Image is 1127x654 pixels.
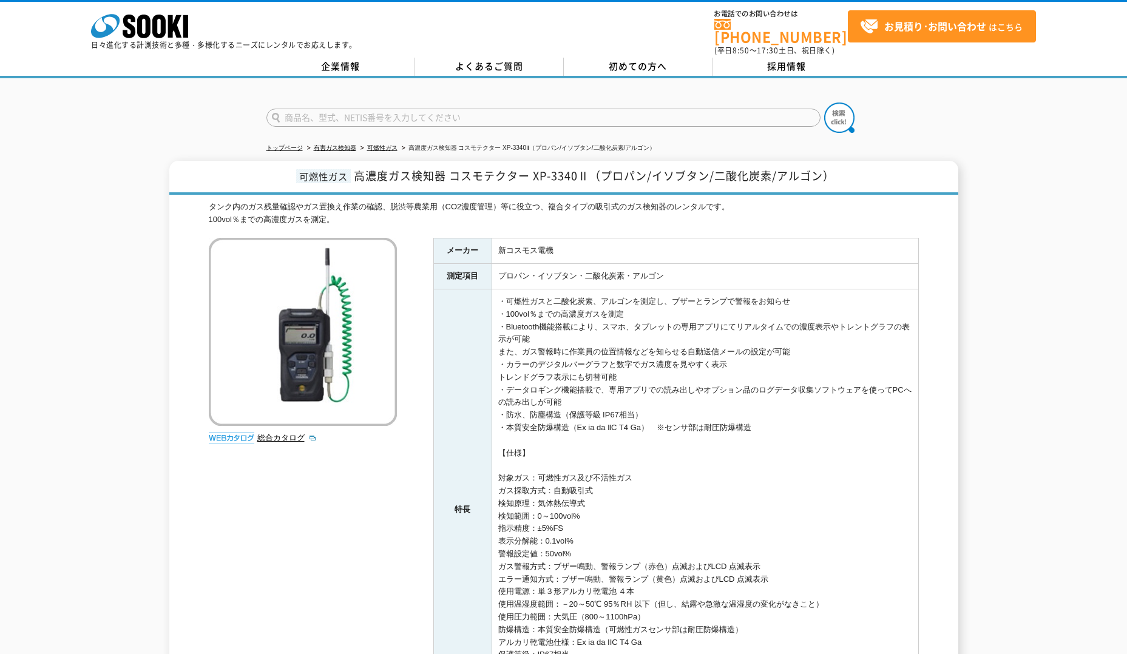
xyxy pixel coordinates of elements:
[712,58,861,76] a: 採用情報
[296,169,351,183] span: 可燃性ガス
[266,144,303,151] a: トップページ
[354,167,834,184] span: 高濃度ガス検知器 コスモテクター XP-3340Ⅱ（プロパン/イソブタン/二酸化炭素/アルゴン）
[209,201,919,226] div: タンク内のガス残量確認やガス置換え作業の確認、脱渋等農業用（CO2濃度管理）等に役立つ、複合タイプの吸引式のガス検知器のレンタルです。 100vol％までの高濃度ガスを測定。
[433,264,492,289] th: 測定項目
[824,103,855,133] img: btn_search.png
[209,238,397,426] img: 高濃度ガス検知器 コスモテクター XP-3340Ⅱ（プロパン/イソブタン/二酸化炭素/アルゴン）
[884,19,986,33] strong: お見積り･お問い合わせ
[714,10,848,18] span: お電話でのお問い合わせは
[433,238,492,264] th: メーカー
[860,18,1023,36] span: はこちら
[209,432,254,444] img: webカタログ
[492,264,918,289] td: プロパン・イソブタン・二酸化炭素・アルゴン
[257,433,317,442] a: 総合カタログ
[415,58,564,76] a: よくあるご質問
[314,144,356,151] a: 有害ガス検知器
[733,45,750,56] span: 8:50
[91,41,357,49] p: 日々進化する計測技術と多種・多様化するニーズにレンタルでお応えします。
[848,10,1036,42] a: お見積り･お問い合わせはこちら
[564,58,712,76] a: 初めての方へ
[399,142,656,155] li: 高濃度ガス検知器 コスモテクター XP-3340Ⅱ（プロパン/イソブタン/二酸化炭素/アルゴン）
[714,45,834,56] span: (平日 ～ 土日、祝日除く)
[266,58,415,76] a: 企業情報
[714,19,848,44] a: [PHONE_NUMBER]
[266,109,821,127] input: 商品名、型式、NETIS番号を入力してください
[757,45,779,56] span: 17:30
[609,59,667,73] span: 初めての方へ
[492,238,918,264] td: 新コスモス電機
[367,144,398,151] a: 可燃性ガス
